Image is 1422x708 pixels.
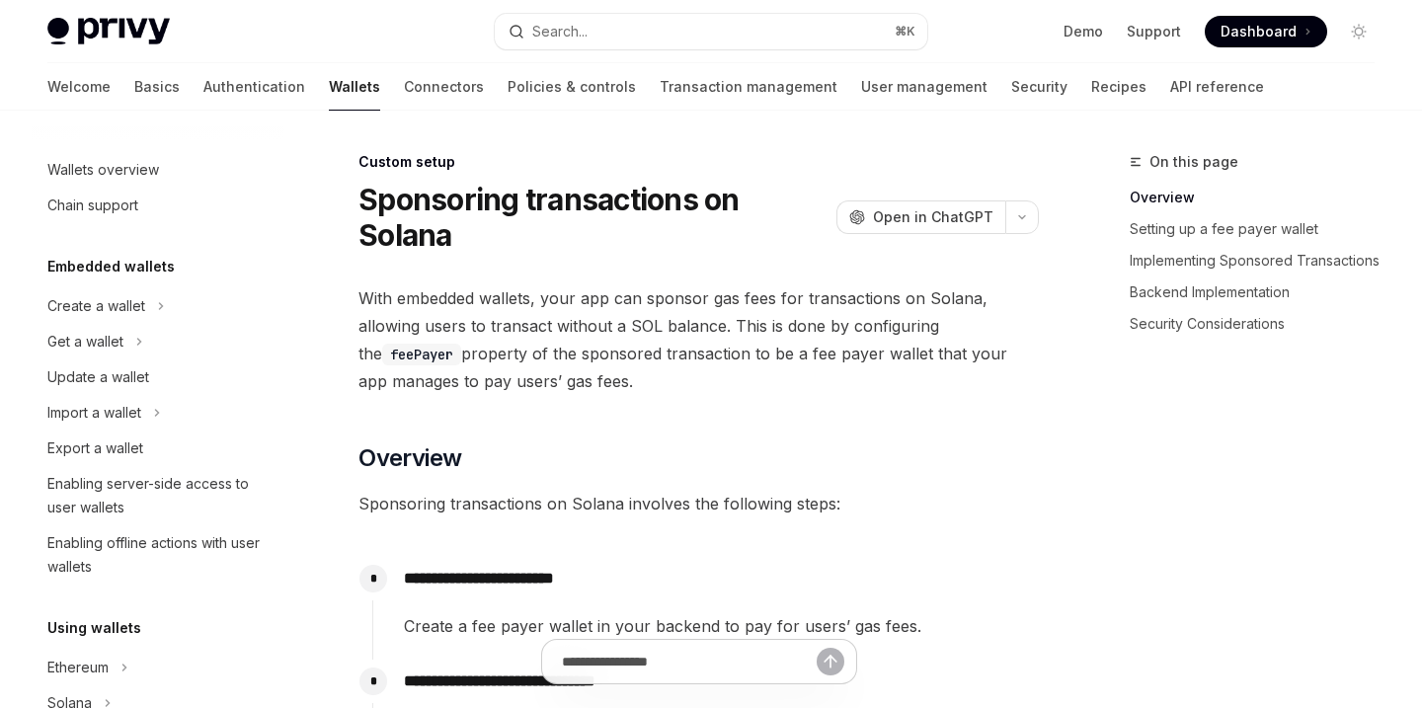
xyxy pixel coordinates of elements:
div: Create a wallet [47,294,145,318]
a: Security [1011,63,1067,111]
span: Open in ChatGPT [873,207,993,227]
a: Connectors [404,63,484,111]
a: Dashboard [1205,16,1327,47]
a: Wallets overview [32,152,284,188]
button: Toggle Import a wallet section [32,395,284,431]
input: Ask a question... [562,640,817,683]
a: Demo [1064,22,1103,41]
a: Security Considerations [1130,308,1390,340]
a: Setting up a fee payer wallet [1130,213,1390,245]
div: Custom setup [358,152,1039,172]
code: feePayer [382,344,461,365]
button: Toggle Create a wallet section [32,288,284,324]
a: Policies & controls [508,63,636,111]
div: Ethereum [47,656,109,679]
a: Recipes [1091,63,1146,111]
h1: Sponsoring transactions on Solana [358,182,829,253]
button: Toggle dark mode [1343,16,1375,47]
a: Basics [134,63,180,111]
a: API reference [1170,63,1264,111]
a: Wallets [329,63,380,111]
span: On this page [1149,150,1238,174]
a: Welcome [47,63,111,111]
a: Chain support [32,188,284,223]
button: Toggle Ethereum section [32,650,284,685]
img: light logo [47,18,170,45]
span: ⌘ K [895,24,915,39]
a: User management [861,63,987,111]
button: Send message [817,648,844,675]
div: Update a wallet [47,365,149,389]
span: With embedded wallets, your app can sponsor gas fees for transactions on Solana, allowing users t... [358,284,1039,395]
span: Dashboard [1221,22,1297,41]
div: Get a wallet [47,330,123,354]
a: Implementing Sponsored Transactions [1130,245,1390,276]
button: Open search [495,14,926,49]
h5: Using wallets [47,616,141,640]
a: Transaction management [660,63,837,111]
div: Wallets overview [47,158,159,182]
a: Authentication [203,63,305,111]
a: Enabling offline actions with user wallets [32,525,284,585]
div: Search... [532,20,588,43]
button: Open in ChatGPT [836,200,1005,234]
div: Export a wallet [47,436,143,460]
div: Import a wallet [47,401,141,425]
a: Overview [1130,182,1390,213]
a: Support [1127,22,1181,41]
span: Sponsoring transactions on Solana involves the following steps: [358,490,1039,517]
div: Chain support [47,194,138,217]
span: Create a fee payer wallet in your backend to pay for users’ gas fees. [404,612,1038,640]
a: Export a wallet [32,431,284,466]
a: Update a wallet [32,359,284,395]
span: Overview [358,442,461,474]
a: Enabling server-side access to user wallets [32,466,284,525]
h5: Embedded wallets [47,255,175,278]
button: Toggle Get a wallet section [32,324,284,359]
div: Enabling offline actions with user wallets [47,531,273,579]
div: Enabling server-side access to user wallets [47,472,273,519]
a: Backend Implementation [1130,276,1390,308]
